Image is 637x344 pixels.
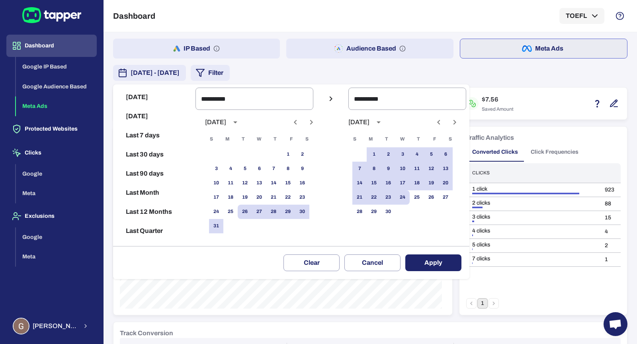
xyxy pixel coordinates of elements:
button: 19 [424,176,438,190]
button: 18 [410,176,424,190]
button: [DATE] [116,107,192,126]
button: 25 [410,190,424,205]
button: Last 90 days [116,164,192,183]
button: 23 [295,190,309,205]
span: Tuesday [236,131,250,147]
button: 13 [438,162,453,176]
button: 8 [367,162,381,176]
button: 28 [266,205,281,219]
button: 4 [223,162,238,176]
button: 22 [367,190,381,205]
button: 19 [238,190,252,205]
button: 1 [281,147,295,162]
button: Next month [305,115,318,129]
button: 5 [424,147,438,162]
button: 29 [281,205,295,219]
button: 17 [209,190,223,205]
button: 12 [424,162,438,176]
button: Clear [283,254,340,271]
button: 27 [438,190,453,205]
button: calendar view is open, switch to year view [372,115,385,129]
button: 6 [252,162,266,176]
button: 12 [238,176,252,190]
button: 11 [223,176,238,190]
button: 20 [252,190,266,205]
button: 2 [381,147,395,162]
button: 26 [424,190,438,205]
button: 24 [395,190,410,205]
span: Saturday [443,131,457,147]
button: 30 [295,205,309,219]
span: Monday [363,131,378,147]
button: 10 [395,162,410,176]
button: 22 [281,190,295,205]
button: 2 [295,147,309,162]
button: 13 [252,176,266,190]
span: Monday [220,131,234,147]
button: 9 [381,162,395,176]
button: 10 [209,176,223,190]
button: 21 [266,190,281,205]
button: [DATE] [116,88,192,107]
button: 16 [295,176,309,190]
span: Thursday [268,131,282,147]
button: 21 [352,190,367,205]
button: 14 [352,176,367,190]
button: 5 [238,162,252,176]
button: 11 [410,162,424,176]
span: Tuesday [379,131,394,147]
button: Last 7 days [116,126,192,145]
span: Sunday [348,131,362,147]
span: Wednesday [252,131,266,147]
button: Apply [405,254,461,271]
span: Wednesday [395,131,410,147]
button: 7 [266,162,281,176]
div: [DATE] [205,118,226,126]
button: Previous month [289,115,302,129]
span: Thursday [411,131,426,147]
button: 27 [252,205,266,219]
button: 23 [381,190,395,205]
button: 30 [381,205,395,219]
button: Last Month [116,183,192,202]
button: 15 [281,176,295,190]
button: 9 [295,162,309,176]
div: Open chat [604,312,627,336]
button: 8 [281,162,295,176]
button: 25 [223,205,238,219]
button: Last Quarter [116,221,192,240]
button: 24 [209,205,223,219]
button: 4 [410,147,424,162]
span: Saturday [300,131,314,147]
span: Friday [284,131,298,147]
button: Cancel [344,254,401,271]
button: 7 [352,162,367,176]
button: 29 [367,205,381,219]
button: Last 30 days [116,145,192,164]
button: 28 [352,205,367,219]
button: 1 [367,147,381,162]
button: calendar view is open, switch to year view [229,115,242,129]
span: Sunday [204,131,219,147]
button: Reset [116,240,192,260]
button: 15 [367,176,381,190]
span: Friday [427,131,442,147]
button: 26 [238,205,252,219]
button: Last 12 Months [116,202,192,221]
button: Next month [448,115,461,129]
button: 16 [381,176,395,190]
div: [DATE] [348,118,369,126]
button: 3 [209,162,223,176]
button: 31 [209,219,223,233]
button: 20 [438,176,453,190]
button: 18 [223,190,238,205]
button: 17 [395,176,410,190]
button: 6 [438,147,453,162]
button: 14 [266,176,281,190]
button: 3 [395,147,410,162]
button: Previous month [432,115,446,129]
